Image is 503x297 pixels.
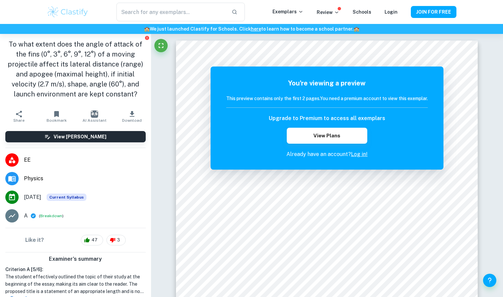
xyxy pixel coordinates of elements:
p: Already have an account? [226,150,428,158]
p: Review [317,9,339,16]
button: JOIN FOR FREE [411,6,456,18]
a: Log in! [351,151,368,157]
div: This exemplar is based on the current syllabus. Feel free to refer to it for inspiration/ideas wh... [47,194,86,201]
span: AI Assistant [83,118,106,123]
span: 47 [88,237,101,243]
button: Bookmark [38,107,75,126]
button: Download [113,107,151,126]
a: Schools [353,9,371,15]
span: 3 [113,237,124,243]
div: 3 [106,235,126,245]
h6: This preview contains only the first 2 pages. You need a premium account to view this exemplar. [226,95,428,102]
span: [DATE] [24,193,41,201]
h5: You're viewing a preview [226,78,428,88]
span: Physics [24,175,146,183]
button: AI Assistant [76,107,113,126]
span: ( ) [39,213,64,219]
span: Bookmark [47,118,67,123]
button: Help and Feedback [483,274,496,287]
img: AI Assistant [91,110,98,118]
h6: We just launched Clastify for Schools. Click to learn how to become a school partner. [1,25,502,33]
h6: Examiner's summary [3,255,148,263]
button: Report issue [145,35,150,40]
span: Current Syllabus [47,194,86,201]
p: Exemplars [272,8,303,15]
span: 🏫 [354,26,359,32]
h6: Like it? [25,236,44,244]
h6: Criterion A [ 5 / 6 ]: [5,266,146,273]
button: Breakdown [40,213,62,219]
span: EE [24,156,146,164]
span: Download [122,118,142,123]
h1: To what extent does the angle of attack of the fins (0°, 3°, 6°, 9°, 12°) of a moving projectile ... [5,39,146,99]
h6: View [PERSON_NAME] [54,133,106,140]
input: Search for any exemplars... [116,3,226,21]
div: 47 [81,235,103,245]
p: A [24,212,28,220]
button: View [PERSON_NAME] [5,131,146,142]
button: View Plans [287,128,367,144]
button: Fullscreen [154,39,168,52]
h6: Upgrade to Premium to access all exemplars [269,114,385,122]
span: 🏫 [144,26,150,32]
h1: The student effectively outlined the topic of their study at the beginning of the essay, making i... [5,273,146,295]
img: Clastify logo [47,5,89,19]
a: here [251,26,261,32]
span: Share [13,118,25,123]
a: Login [385,9,398,15]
